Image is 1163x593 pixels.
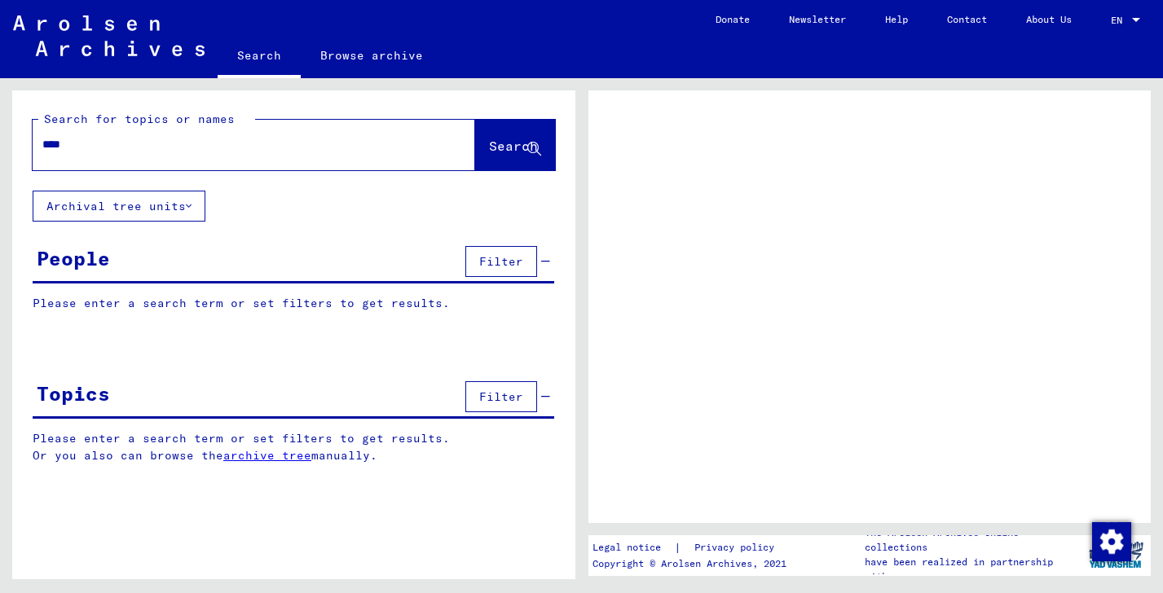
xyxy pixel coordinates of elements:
[33,295,554,312] p: Please enter a search term or set filters to get results.
[593,556,794,571] p: Copyright © Arolsen Archives, 2021
[1092,522,1131,561] img: Change consent
[865,525,1081,555] p: The Arolsen Archives online collections
[465,381,537,412] button: Filter
[218,36,301,78] a: Search
[479,254,523,269] span: Filter
[1111,15,1129,26] span: EN
[475,120,555,170] button: Search
[479,389,523,404] span: Filter
[593,539,674,556] a: Legal notice
[13,15,205,56] img: Arolsen_neg.svg
[489,138,538,154] span: Search
[44,112,235,126] mat-label: Search for topics or names
[33,191,205,222] button: Archival tree units
[301,36,443,75] a: Browse archive
[681,539,794,556] a: Privacy policy
[37,244,110,273] div: People
[33,430,555,464] p: Please enter a search term or set filters to get results. Or you also can browse the manually.
[1086,534,1147,575] img: yv_logo.png
[865,555,1081,584] p: have been realized in partnership with
[593,539,794,556] div: |
[37,379,110,408] div: Topics
[223,448,311,463] a: archive tree
[465,246,537,277] button: Filter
